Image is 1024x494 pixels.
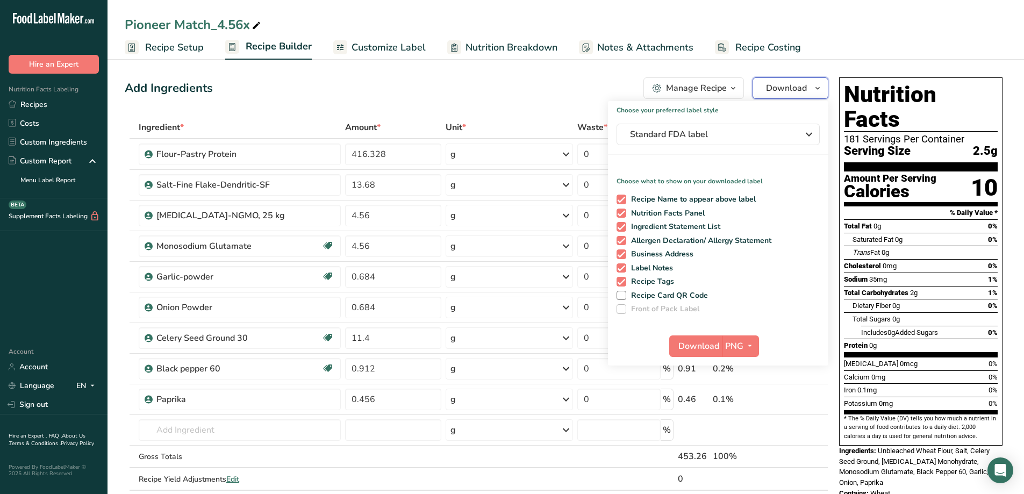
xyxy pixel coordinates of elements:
[853,235,893,244] span: Saturated Fat
[853,315,891,323] span: Total Sugars
[892,302,900,310] span: 0g
[626,277,675,287] span: Recipe Tags
[853,248,870,256] i: Trans
[9,55,99,74] button: Hire an Expert
[450,148,456,161] div: g
[883,262,897,270] span: 0mg
[678,450,708,463] div: 453.26
[626,249,694,259] span: Business Address
[156,209,291,222] div: [MEDICAL_DATA]-NGMO, 25 kg
[145,40,204,55] span: Recipe Setup
[873,222,881,230] span: 0g
[450,393,456,406] div: g
[988,302,998,310] span: 0%
[987,457,1013,483] div: Open Intercom Messenger
[844,275,868,283] span: Sodium
[9,464,99,477] div: Powered By FoodLabelMaker © 2025 All Rights Reserved
[450,240,456,253] div: g
[156,270,291,283] div: Garlic-powder
[861,328,938,337] span: Includes Added Sugars
[352,40,426,55] span: Customize Label
[722,335,759,357] button: PNG
[844,145,911,158] span: Serving Size
[450,209,456,222] div: g
[345,121,381,134] span: Amount
[753,77,828,99] button: Download
[666,82,727,95] div: Manage Recipe
[895,235,903,244] span: 0g
[715,35,801,60] a: Recipe Costing
[735,40,801,55] span: Recipe Costing
[869,341,877,349] span: 0g
[9,440,61,447] a: Terms & Conditions .
[579,35,693,60] a: Notes & Attachments
[988,262,998,270] span: 0%
[989,360,998,368] span: 0%
[973,145,998,158] span: 2.5g
[125,80,213,97] div: Add Ingredients
[9,376,54,395] a: Language
[450,270,456,283] div: g
[9,201,26,209] div: BETA
[766,82,807,95] span: Download
[9,155,71,167] div: Custom Report
[882,248,889,256] span: 0g
[853,248,880,256] span: Fat
[643,77,744,99] button: Manage Recipe
[156,148,291,161] div: Flour-Pastry Protein
[871,373,885,381] span: 0mg
[839,447,876,455] span: Ingredients:
[246,39,312,54] span: Recipe Builder
[669,335,722,357] button: Download
[844,134,998,145] div: 181 Servings Per Container
[608,101,828,115] h1: Choose your preferred label style
[844,222,872,230] span: Total Fat
[844,386,856,394] span: Iron
[844,399,877,407] span: Potassium
[989,399,998,407] span: 0%
[971,174,998,202] div: 10
[156,362,291,375] div: Black pepper 60
[333,35,426,60] a: Customize Label
[139,474,341,485] div: Recipe Yield Adjustments
[988,275,998,283] span: 1%
[844,289,908,297] span: Total Carbohydrates
[626,263,674,273] span: Label Notes
[125,15,263,34] div: Pioneer Match_4.56x
[156,393,291,406] div: Paprika
[617,124,820,145] button: Standard FDA label
[713,393,777,406] div: 0.1%
[713,450,777,463] div: 100%
[139,451,341,462] div: Gross Totals
[466,40,557,55] span: Nutrition Breakdown
[844,360,898,368] span: [MEDICAL_DATA]
[988,222,998,230] span: 0%
[988,328,998,337] span: 0%
[125,35,204,60] a: Recipe Setup
[678,340,719,353] span: Download
[156,240,291,253] div: Monosodium Glutamate
[989,373,998,381] span: 0%
[139,121,184,134] span: Ingredient
[844,82,998,132] h1: Nutrition Facts
[678,362,708,375] div: 0.91
[844,373,870,381] span: Calcium
[446,121,466,134] span: Unit
[608,168,828,186] p: Choose what to show on your downloaded label
[139,419,341,441] input: Add Ingredient
[892,315,900,323] span: 0g
[853,302,891,310] span: Dietary Fiber
[839,447,990,486] span: Unbleached Wheat Flour, Salt, Celery Seed Ground, [MEDICAL_DATA] Monohydrate, Monosodium Glutamat...
[156,301,291,314] div: Onion Powder
[844,174,936,184] div: Amount Per Serving
[844,262,881,270] span: Cholesterol
[61,440,94,447] a: Privacy Policy
[713,362,777,375] div: 0.2%
[844,414,998,441] section: * The % Daily Value (DV) tells you how much a nutrient in a serving of food contributes to a dail...
[225,34,312,60] a: Recipe Builder
[450,178,456,191] div: g
[725,340,743,353] span: PNG
[844,341,868,349] span: Protein
[9,432,85,447] a: About Us .
[226,474,239,484] span: Edit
